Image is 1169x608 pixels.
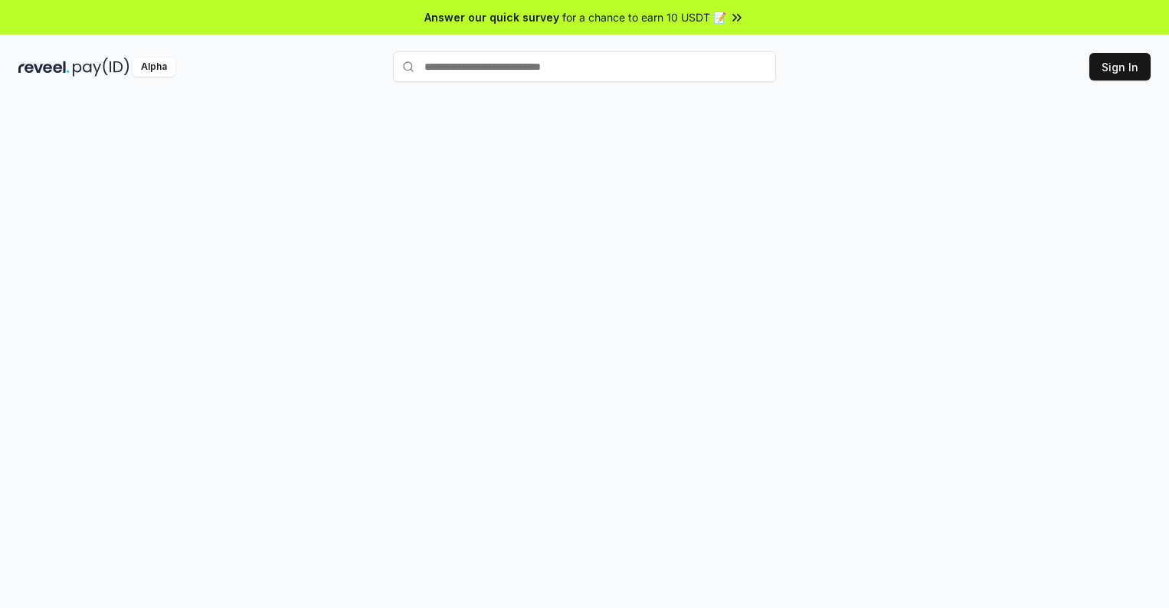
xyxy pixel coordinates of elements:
[73,58,129,77] img: pay_id
[562,9,726,25] span: for a chance to earn 10 USDT 📝
[424,9,559,25] span: Answer our quick survey
[1089,53,1151,81] button: Sign In
[18,58,70,77] img: reveel_dark
[133,58,175,77] div: Alpha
